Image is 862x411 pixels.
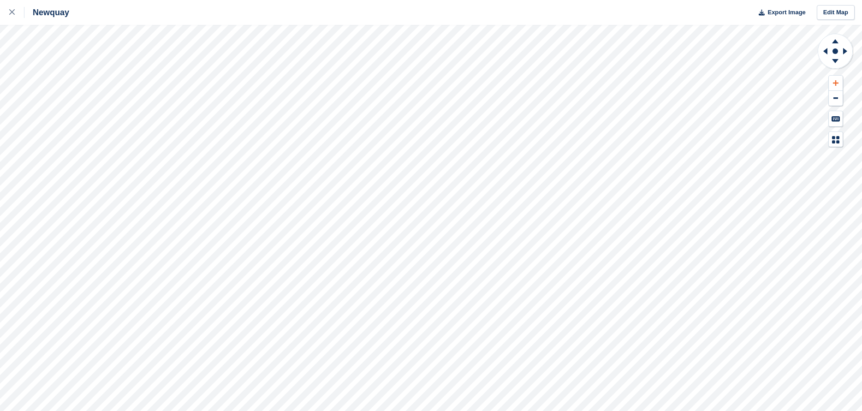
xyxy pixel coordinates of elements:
button: Export Image [753,5,806,20]
span: Export Image [767,8,805,17]
div: Newquay [24,7,69,18]
a: Edit Map [817,5,855,20]
button: Keyboard Shortcuts [829,111,843,126]
button: Zoom Out [829,91,843,106]
button: Map Legend [829,132,843,147]
button: Zoom In [829,76,843,91]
